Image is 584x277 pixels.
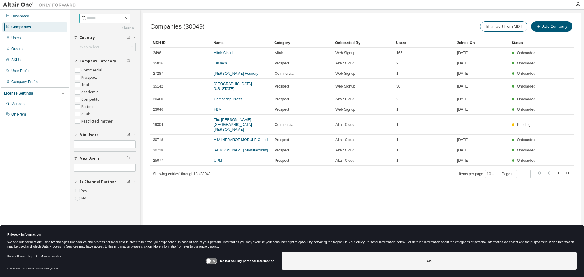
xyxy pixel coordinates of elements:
span: Items per page [459,170,496,178]
span: Onboarded [517,107,535,112]
div: SKUs [11,57,21,62]
div: Click to select [74,43,135,51]
img: Altair One [3,2,79,8]
div: Name [214,38,269,48]
span: [DATE] [457,97,469,102]
span: Altair Cloud [335,61,354,66]
span: [DATE] [457,158,469,163]
button: Company Category [74,54,136,68]
span: Altair [275,50,283,55]
span: Prospect [275,137,289,142]
span: Altair Cloud [335,158,354,163]
span: Prospect [275,107,289,112]
span: [DATE] [457,61,469,66]
label: Partner [81,103,95,110]
label: Competitor [81,96,103,103]
span: [DATE] [457,84,469,89]
span: 1 [396,122,398,127]
a: Clear all [74,26,136,31]
button: Import from MDH [480,21,527,32]
span: 1 [396,158,398,163]
div: Company Profile [11,79,38,84]
a: [PERSON_NAME] Foundry [214,71,258,76]
div: Dashboard [11,14,29,19]
span: Onboarded [517,158,535,163]
span: 30728 [153,148,163,153]
span: Commercial [275,71,294,76]
span: Is Channel Partner [79,179,116,184]
div: MDH ID [153,38,209,48]
span: 1 [396,71,398,76]
span: Onboarded [517,97,535,101]
button: Add Company [531,21,572,32]
a: The [PERSON_NAME][GEOGRAPHIC_DATA][PERSON_NAME] [214,118,252,132]
span: 35142 [153,84,163,89]
a: FBM [214,107,221,112]
span: 30718 [153,137,163,142]
span: Prospect [275,148,289,153]
button: Min Users [74,128,136,142]
span: Clear filter [127,59,130,64]
span: Prospect [275,84,289,89]
a: AIM INFRAROT-MODULE GmbH [214,138,268,142]
span: Onboarded [517,138,535,142]
button: Country [74,31,136,44]
span: Company Category [79,59,116,64]
div: Managed [11,102,26,106]
span: Country [79,35,95,40]
a: Altair Cloud [214,51,233,55]
span: Pending [517,123,530,127]
span: 19304 [153,122,163,127]
span: Web Signup [335,71,355,76]
label: Trial [81,81,90,88]
a: UPM [214,158,222,163]
span: 1 [396,148,398,153]
span: Clear filter [127,133,130,137]
label: Altair [81,110,92,118]
div: Users [11,36,21,40]
span: Prospect [275,61,289,66]
a: TriMech [214,61,227,65]
span: 30460 [153,97,163,102]
span: [DATE] [457,50,469,55]
span: 2 [396,61,398,66]
span: [DATE] [457,148,469,153]
button: 10 [487,171,495,176]
span: Web Signup [335,84,355,89]
button: Is Channel Partner [74,175,136,189]
span: Prospect [275,97,289,102]
span: Showing entries 1 through 10 of 30049 [153,172,211,176]
span: 35016 [153,61,163,66]
span: -- [457,122,460,127]
span: Companies (30049) [150,23,205,30]
div: Click to select [75,45,99,50]
div: Status [512,38,537,48]
span: Onboarded [517,51,535,55]
span: 25077 [153,158,163,163]
div: On Prem [11,112,26,117]
span: [DATE] [457,137,469,142]
span: Onboarded [517,71,535,76]
span: 30 [396,84,400,89]
label: Restricted Partner [81,118,114,125]
span: [DATE] [457,71,469,76]
span: 27287 [153,71,163,76]
div: License Settings [4,91,33,96]
span: Commercial [275,122,294,127]
div: Joined On [457,38,507,48]
div: Users [396,38,452,48]
label: Commercial [81,67,103,74]
label: Prospect [81,74,98,81]
span: Altair Cloud [335,97,354,102]
span: Min Users [79,133,99,137]
span: Onboarded [517,61,535,65]
label: Academic [81,88,99,96]
span: Prospect [275,158,289,163]
label: No [81,195,88,202]
span: 23046 [153,107,163,112]
span: Altair Cloud [335,148,354,153]
span: Clear filter [127,156,130,161]
span: 1 [396,137,398,142]
span: Clear filter [127,35,130,40]
span: Clear filter [127,179,130,184]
